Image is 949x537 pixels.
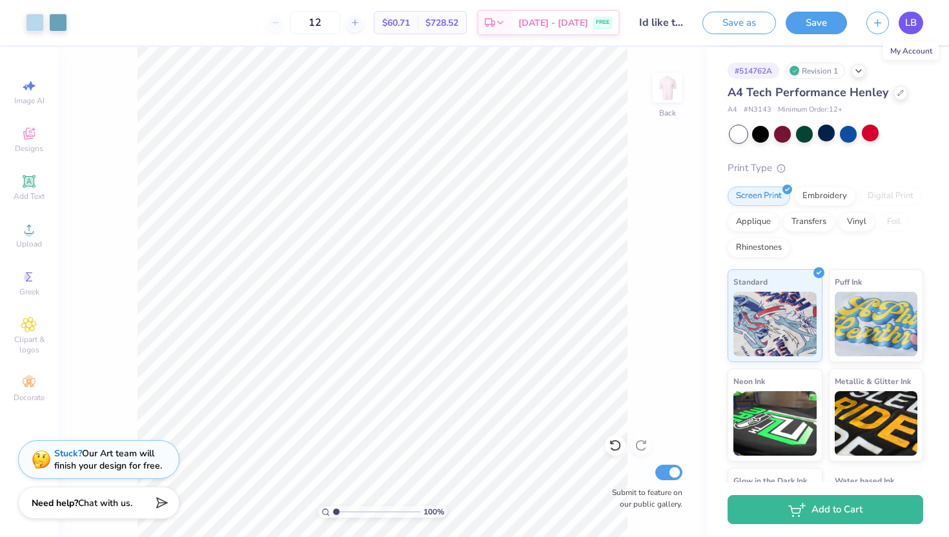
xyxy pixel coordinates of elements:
span: Designs [15,143,43,154]
label: Submit to feature on our public gallery. [605,487,682,510]
div: My Account [883,42,939,60]
div: Digital Print [859,187,922,206]
div: Embroidery [794,187,855,206]
button: Add to Cart [728,495,923,524]
span: Standard [733,275,768,289]
a: LB [899,12,923,34]
div: Transfers [783,212,835,232]
strong: Stuck? [54,447,82,460]
button: Save [786,12,847,34]
span: LB [905,15,917,30]
div: Applique [728,212,779,232]
div: Foil [879,212,909,232]
span: [DATE] - [DATE] [518,16,588,30]
span: Glow in the Dark Ink [733,474,807,487]
span: FREE [596,18,609,27]
span: Decorate [14,392,45,403]
img: Puff Ink [835,292,918,356]
span: Minimum Order: 12 + [778,105,842,116]
span: Neon Ink [733,374,765,388]
span: Water based Ink [835,474,894,487]
strong: Need help? [32,497,78,509]
span: $60.71 [382,16,410,30]
span: A4 [728,105,737,116]
img: Back [655,75,680,101]
img: Metallic & Glitter Ink [835,391,918,456]
div: # 514762A [728,63,779,79]
span: # N3143 [744,105,771,116]
span: Puff Ink [835,275,862,289]
span: Chat with us. [78,497,132,509]
div: Screen Print [728,187,790,206]
span: 100 % [423,506,444,518]
span: $728.52 [425,16,458,30]
div: Back [659,107,676,119]
span: Metallic & Glitter Ink [835,374,911,388]
img: Neon Ink [733,391,817,456]
div: Vinyl [839,212,875,232]
div: Rhinestones [728,238,790,258]
input: Untitled Design [629,10,693,35]
div: Our Art team will finish your design for free. [54,447,162,472]
span: Clipart & logos [6,334,52,355]
button: Save as [702,12,776,34]
span: Image AI [14,96,45,106]
span: Greek [19,287,39,297]
span: Upload [16,239,42,249]
span: A4 Tech Performance Henley [728,85,888,100]
input: – – [290,11,340,34]
div: Print Type [728,161,923,176]
img: Standard [733,292,817,356]
span: Add Text [14,191,45,201]
div: Revision 1 [786,63,845,79]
